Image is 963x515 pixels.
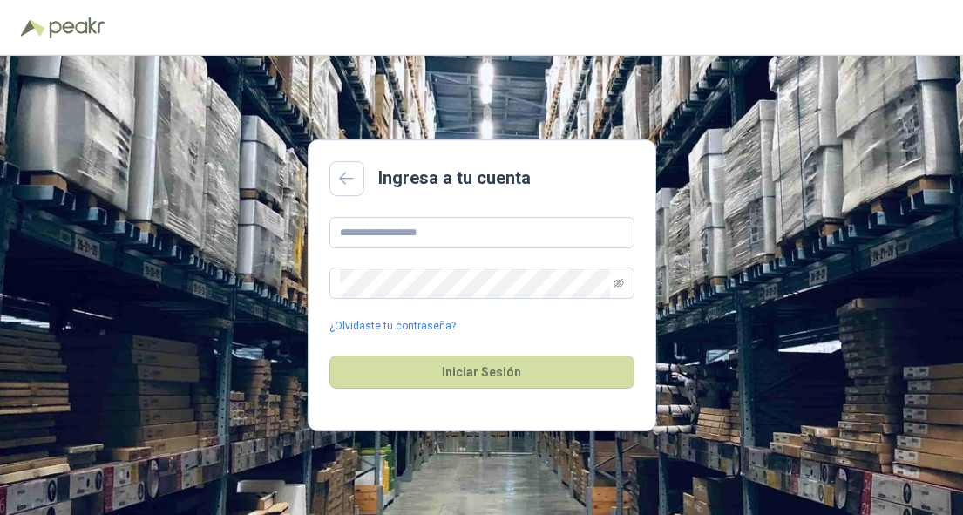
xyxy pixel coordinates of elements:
span: eye-invisible [614,278,624,288]
img: Peakr [49,17,105,38]
img: Logo [21,19,45,37]
h2: Ingresa a tu cuenta [378,165,531,192]
button: Iniciar Sesión [329,356,634,389]
a: ¿Olvidaste tu contraseña? [329,318,456,335]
